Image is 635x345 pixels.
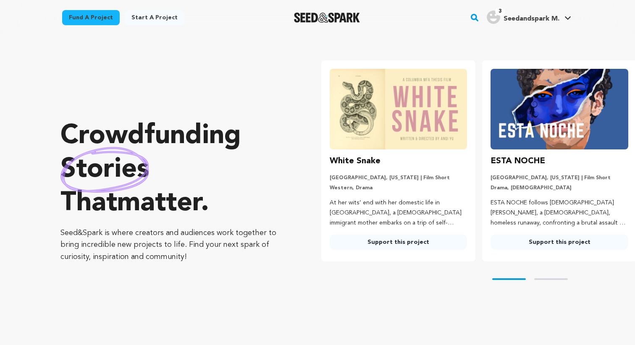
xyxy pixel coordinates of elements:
div: Seedandspark M.'s Profile [487,10,559,24]
img: Seed&Spark Logo Dark Mode [294,13,360,23]
img: White Snake image [330,69,467,149]
span: Seedandspark M. [504,16,559,22]
span: Seedandspark M.'s Profile [485,9,573,26]
p: [GEOGRAPHIC_DATA], [US_STATE] | Film Short [330,175,467,181]
p: ESTA NOCHE follows [DEMOGRAPHIC_DATA] [PERSON_NAME], a [DEMOGRAPHIC_DATA], homeless runaway, conf... [491,198,628,228]
p: Western, Drama [330,185,467,191]
a: Support this project [330,235,467,250]
a: Start a project [125,10,184,25]
a: Seed&Spark Homepage [294,13,360,23]
h3: White Snake [330,154,380,168]
span: matter [117,190,201,217]
a: Support this project [491,235,628,250]
img: hand sketched image [60,147,149,193]
a: Seedandspark M.'s Profile [485,9,573,24]
img: user.png [487,10,500,24]
h3: ESTA NOCHE [491,154,545,168]
p: Crowdfunding that . [60,120,288,220]
p: Drama, [DEMOGRAPHIC_DATA] [491,185,628,191]
a: Fund a project [62,10,120,25]
p: [GEOGRAPHIC_DATA], [US_STATE] | Film Short [491,175,628,181]
p: Seed&Spark is where creators and audiences work together to bring incredible new projects to life... [60,227,288,263]
p: At her wits’ end with her domestic life in [GEOGRAPHIC_DATA], a [DEMOGRAPHIC_DATA] immigrant moth... [330,198,467,228]
span: 3 [495,7,505,16]
img: ESTA NOCHE image [491,69,628,149]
